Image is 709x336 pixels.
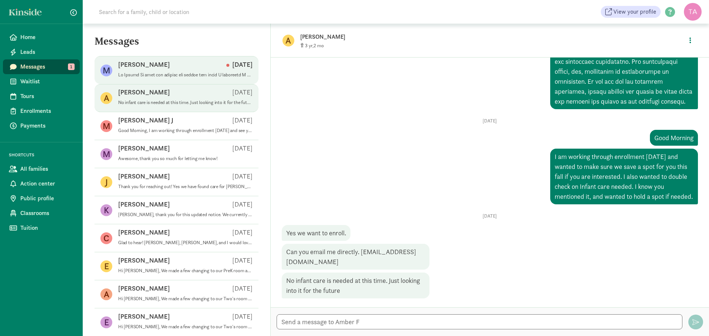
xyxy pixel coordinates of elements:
figure: E [100,260,112,272]
figure: A [100,288,112,300]
a: Waitlist [3,74,80,89]
span: Leads [20,48,74,56]
p: Thank you for reaching out! Yes we have found care for [PERSON_NAME]! We will be passing on this ... [118,184,253,190]
a: Action center [3,176,80,191]
span: Tuition [20,224,74,232]
figure: E [100,316,112,328]
figure: C [100,232,112,244]
a: Public profile [3,191,80,206]
figure: K [100,204,112,216]
p: [PERSON_NAME] [118,144,170,153]
p: [DATE] [232,88,253,97]
span: Classrooms [20,209,74,218]
a: Classrooms [3,206,80,221]
p: [PERSON_NAME] [118,284,170,293]
p: Awesome, thank you so much for letting me know! [118,156,253,162]
div: Yes we want to enroll. [282,225,350,241]
p: [PERSON_NAME] [118,60,170,69]
p: [PERSON_NAME] J [118,116,173,125]
div: I am working through enrollment [DATE] and wanted to make sure we save a spot for you this fall i... [550,149,698,204]
p: [PERSON_NAME] [118,312,170,321]
span: 1 [68,63,75,70]
p: [DATE] [232,284,253,293]
a: Tours [3,89,80,104]
a: All families [3,162,80,176]
p: [DATE] [232,116,253,125]
span: 2 [314,42,324,49]
span: Payments [20,121,74,130]
span: Waitlist [20,77,74,86]
a: Tuition [3,221,80,235]
a: Messages 1 [3,59,80,74]
p: [DATE] [282,118,698,124]
p: [DATE] [232,312,253,321]
p: [PERSON_NAME] [118,256,170,265]
div: Can you email me directly. [EMAIL_ADDRESS][DOMAIN_NAME] [282,244,429,270]
div: No infant care is needed at this time. Just looking into it for the future [282,273,429,298]
span: Messages [20,62,74,71]
figure: M [100,65,112,76]
div: Good Morning [650,130,698,146]
span: Tours [20,92,74,101]
figure: M [100,120,112,132]
h5: Messages [83,35,270,53]
p: [PERSON_NAME] [118,172,170,181]
span: All families [20,164,74,173]
p: [DATE] [232,256,253,265]
span: 3 [305,42,314,49]
a: Enrollments [3,104,80,118]
p: [DATE] [232,144,253,153]
p: [PERSON_NAME], thank you for this updated notice. We currently no longer need a place at this tim... [118,212,253,218]
p: [DATE] [232,228,253,237]
p: [PERSON_NAME] [118,228,170,237]
p: Hi [PERSON_NAME], We made a few changing to our Two's room and have opened up a few spots for thi... [118,296,253,302]
p: No infant care is needed at this time. Just looking into it for the future [118,100,253,105]
figure: A [100,92,112,104]
span: View your profile [613,7,656,16]
p: [DATE] [232,172,253,181]
figure: A [282,35,294,46]
p: [DATE] [226,60,253,69]
span: Action center [20,179,74,188]
span: Home [20,33,74,42]
span: Public profile [20,194,74,203]
figure: M [100,148,112,160]
p: Lo Ipsumd Si amet con adipisc eli seddoe tem incid U laboreetd M aliqua'e ad minim venia qu nost.... [118,72,253,78]
span: Enrollments [20,107,74,115]
figure: J [100,176,112,188]
p: [DATE] [232,200,253,209]
p: Good Morning, I am working through enrollment [DATE] and see you need three days. I noted [DATE],... [118,128,253,134]
a: View your profile [601,6,661,18]
a: Payments [3,118,80,133]
p: Hi [PERSON_NAME], We made a few changing to our Two's room and have opened up a few spots for thi... [118,324,253,330]
p: [PERSON_NAME] [118,88,170,97]
p: Glad to hear! [PERSON_NAME], [PERSON_NAME], and I would love to come tour. [DATE] or [DATE] would... [118,240,253,246]
p: [PERSON_NAME] [300,32,533,42]
a: Home [3,30,80,45]
a: Leads [3,45,80,59]
input: Search for a family, child or location [95,4,302,19]
p: Hi [PERSON_NAME], We made a few changing to our PreK room and have opened up a spot for this fall... [118,268,253,274]
p: [DATE] [282,213,698,219]
p: [PERSON_NAME] [118,200,170,209]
